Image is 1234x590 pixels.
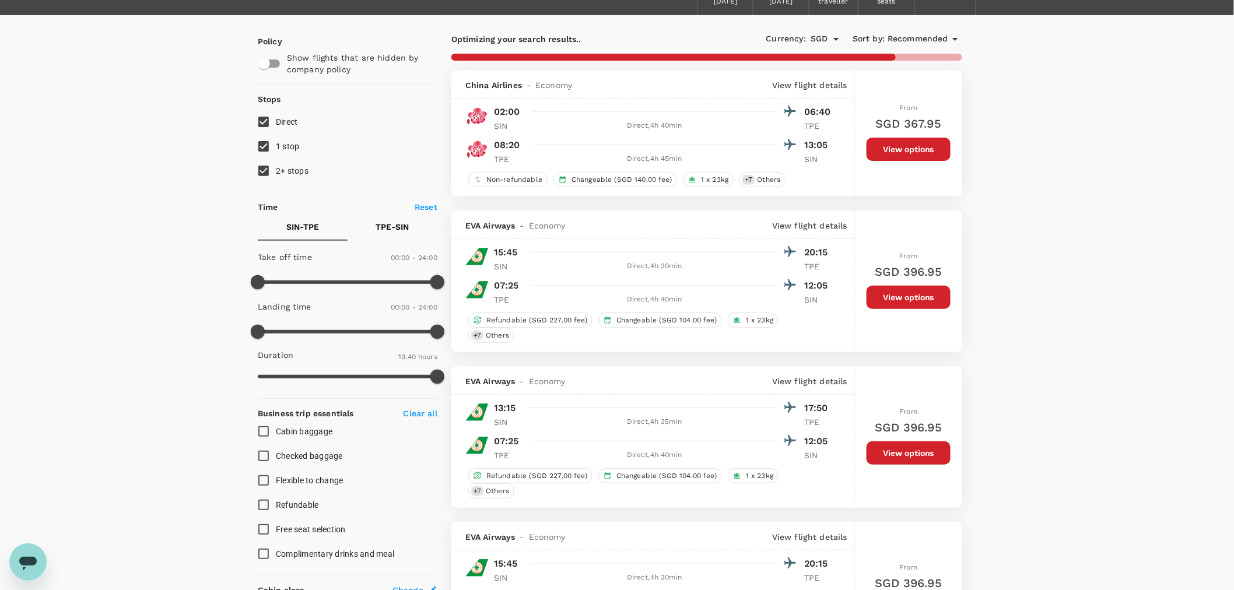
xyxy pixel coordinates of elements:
span: Others [481,331,514,340]
span: Refundable [276,500,319,510]
span: + 7 [471,486,483,496]
div: Direct , 4h 40min [530,120,779,132]
span: 1 x 23kg [741,471,778,481]
span: Free seat selection [276,525,346,534]
button: Open [828,31,844,47]
span: Economy [529,375,566,387]
img: BR [465,245,489,268]
p: 12:05 [804,434,833,448]
p: View flight details [772,79,847,91]
p: 08:20 [494,138,520,152]
span: - [516,531,529,543]
span: Others [481,486,514,496]
p: TPE [494,449,523,461]
div: Changeable (SGD 104.00 fee) [598,468,722,483]
div: Direct , 4h 40min [530,449,779,461]
p: TPE [494,294,523,305]
p: Policy [258,36,268,47]
span: EVA Airways [465,375,516,387]
p: Landing time [258,301,311,312]
div: 1 x 23kg [728,312,779,328]
p: TPE [804,416,833,428]
p: 15:45 [494,557,518,571]
div: +7Others [739,172,786,187]
p: 12:05 [804,279,833,293]
span: + 7 [742,175,755,185]
span: + 7 [471,331,483,340]
p: SIN [494,416,523,428]
p: View flight details [772,375,847,387]
p: 17:50 [804,401,833,415]
p: SIN [804,294,833,305]
div: Changeable (SGD 104.00 fee) [598,312,722,328]
p: TPE [804,261,833,272]
span: - [516,375,529,387]
span: Flexible to change [276,476,343,485]
h6: SGD 367.95 [876,114,942,133]
p: SIN [804,449,833,461]
p: View flight details [772,531,847,543]
p: Duration [258,349,293,361]
iframe: Button to launch messaging window [9,543,47,581]
img: BR [465,401,489,424]
span: Changeable (SGD 140.00 fee) [567,175,676,185]
div: Refundable (SGD 227.00 fee) [468,312,593,328]
div: Direct , 4h 40min [530,294,779,305]
span: From [900,408,918,416]
span: From [900,252,918,260]
span: Economy [535,79,572,91]
p: SIN [494,261,523,272]
p: Optimizing your search results.. [451,33,707,45]
p: Show flights that are hidden by company policy [287,52,429,75]
p: View flight details [772,220,847,231]
p: TPE [494,153,523,165]
span: Economy [529,531,566,543]
p: 07:25 [494,434,519,448]
span: 1 stop [276,142,300,151]
span: Non-refundable [482,175,547,185]
span: EVA Airways [465,220,516,231]
span: Complimentary drinks and meal [276,549,394,559]
h6: SGD 396.95 [875,262,942,281]
span: Economy [529,220,566,231]
img: BR [465,556,489,580]
span: From [900,104,918,112]
div: +7Others [468,328,514,343]
p: Time [258,201,278,213]
img: CI [465,138,489,161]
p: 06:40 [804,105,833,119]
span: Refundable (SGD 227.00 fee) [482,315,592,325]
span: China Airlines [465,79,522,91]
button: View options [867,441,951,465]
span: Sort by : [853,33,885,45]
p: TPE - SIN [376,221,409,233]
div: Direct , 4h 30min [530,261,779,272]
span: Checked baggage [276,451,343,461]
span: 2+ stops [276,166,308,175]
p: Take off time [258,251,312,263]
div: 1 x 23kg [683,172,734,187]
div: Non-refundable [468,172,548,187]
span: 1 x 23kg [696,175,733,185]
p: 13:05 [804,138,833,152]
div: Refundable (SGD 227.00 fee) [468,468,593,483]
span: - [522,79,535,91]
h6: SGD 396.95 [875,418,942,437]
span: 00:00 - 24:00 [391,254,437,262]
span: 1 x 23kg [741,315,778,325]
span: Changeable (SGD 104.00 fee) [612,471,721,481]
strong: Stops [258,94,281,104]
p: Reset [415,201,437,213]
div: Direct , 4h 30min [530,572,779,584]
div: +7Others [468,483,514,498]
p: 02:00 [494,105,520,119]
p: 07:25 [494,279,519,293]
span: Recommended [888,33,948,45]
div: Changeable (SGD 140.00 fee) [553,172,677,187]
div: Direct , 4h 35min [530,416,779,428]
p: 13:15 [494,401,516,415]
span: EVA Airways [465,531,516,543]
span: - [516,220,529,231]
img: BR [465,278,489,301]
img: CI [465,104,489,128]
